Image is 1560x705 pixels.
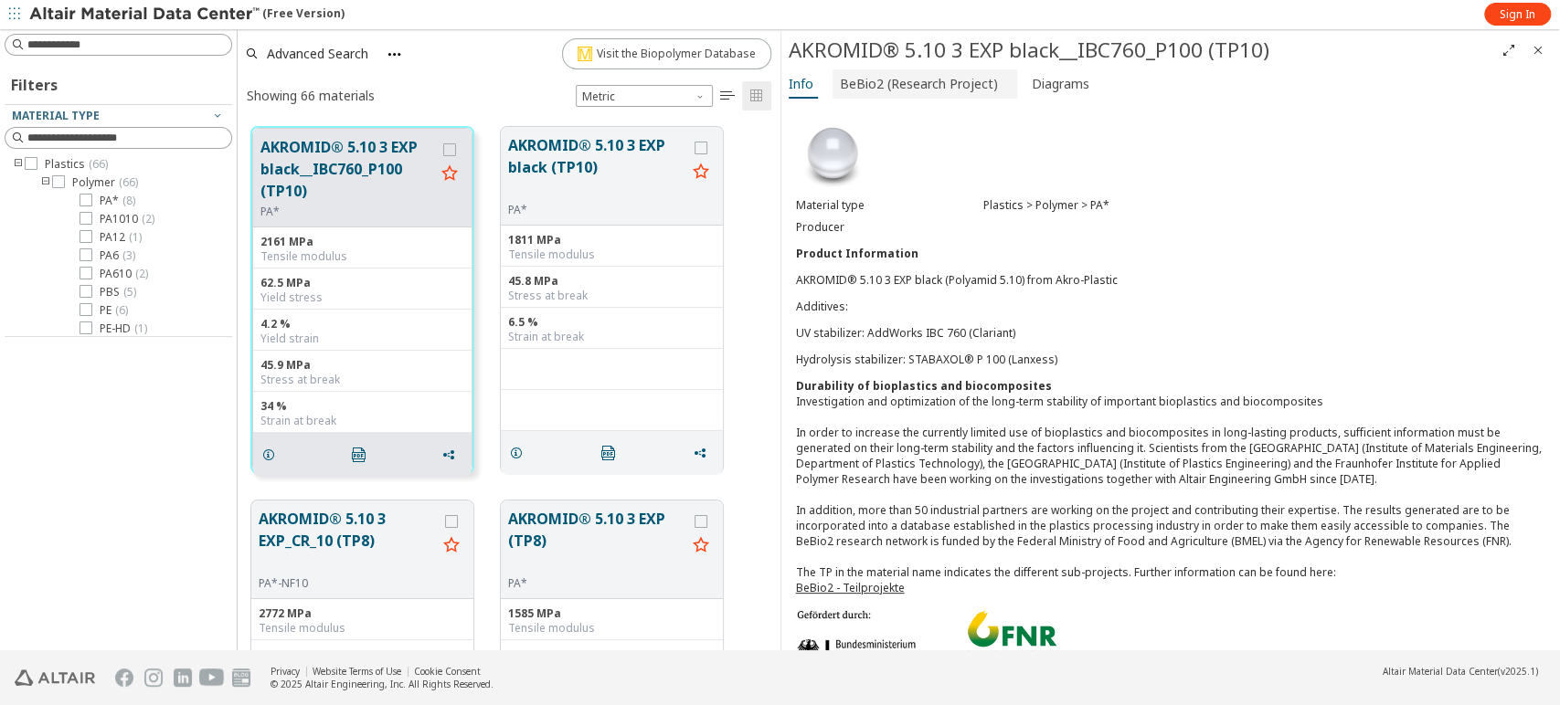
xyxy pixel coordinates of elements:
span: Info [789,69,813,99]
span: Metric [576,85,713,107]
span: PA610 [100,267,148,281]
span: Advanced Search [267,47,368,60]
span: ( 1 ) [134,321,147,336]
a: MBaseVisit the Biopolymer Database [562,38,771,69]
div: Tensile modulus [260,249,464,264]
i: toogle group [39,175,52,190]
button: Close [1523,36,1553,65]
button: Share [684,435,723,471]
i:  [749,89,764,103]
div: PA*-NF10 [259,576,437,591]
span: ( 66 ) [119,174,138,190]
span: ( 3 ) [122,247,135,263]
div: 2772 MPa [259,606,466,621]
span: Sign In [1500,7,1535,22]
div: 2161 MPa [260,235,464,249]
button: Share [433,437,472,473]
span: PE [100,303,128,318]
button: Material type [5,105,232,127]
div: 4.2 % [260,317,464,331]
p: AKROMID® 5.10 3 EXP black (Polyamid 5.10) from Akro-Plastic [796,272,1546,288]
a: Sign In [1484,3,1551,26]
div: Showing 66 materials [247,87,375,104]
span: ( 1 ) [129,229,142,245]
div: Strain at break [260,414,464,428]
img: Material Type Image [796,118,869,191]
span: PBS [100,285,136,300]
div: 45.9 MPa [260,358,464,373]
span: BeBio2 (Research Project) [840,69,998,99]
button: Favorite [686,531,716,561]
div: Yield stress [260,290,464,305]
a: BeBio2 - Teilprojekte [796,580,905,595]
button: Favorite [686,158,716,187]
button: Table View [713,81,742,110]
span: Visit the Biopolymer Database [578,47,756,61]
i:  [720,89,735,103]
button: details [253,437,292,473]
div: Filters [5,60,67,104]
div: 63.1 MPa [259,647,466,662]
span: ( 2 ) [142,211,154,226]
span: PA6 [100,248,135,263]
i:  [601,446,616,460]
span: ( 2 ) [135,266,148,281]
div: Tensile modulus [508,621,716,636]
div: Product Information [796,246,1546,261]
span: ( 5 ) [123,284,136,300]
div: Tensile modulus [259,621,466,636]
div: Material type [796,198,983,213]
button: AKROMID® 5.10 3 EXP black (TP10) [508,134,686,203]
div: Stress at break [260,373,464,387]
div: 1811 MPa [508,233,716,247]
div: 6.5 % [508,315,716,330]
div: 34 % [260,399,464,414]
div: Tensile modulus [508,247,716,262]
div: 62.5 MPa [260,276,464,290]
a: Cookie Consent [414,665,481,678]
a: Website Terms of Use [313,665,401,678]
p: Additives: [796,299,1546,314]
button: pdf [593,435,631,471]
span: Diagrams [1032,69,1089,99]
div: Unit System [576,85,713,107]
span: ( 8 ) [122,193,135,208]
div: (v2025.1) [1383,665,1538,678]
div: AKROMID® 5.10 3 EXP black__IBC760_P100 (TP10) [789,36,1495,65]
button: Favorite [437,531,466,561]
span: Plastics [45,157,108,172]
img: MBase [578,47,592,61]
div: (Free Version) [29,5,345,24]
span: Material type [12,108,100,123]
button: AKROMID® 5.10 3 EXP black__IBC760_P100 (TP10) [260,136,435,205]
div: 45.8 MPa [508,274,716,289]
span: PA1010 [100,212,154,226]
span: ( 66 ) [89,156,108,172]
span: ( 6 ) [115,302,128,318]
div: Yield strain [260,331,464,346]
div: 28.2 MPa [508,647,716,662]
span: Polymer [72,175,138,190]
span: PE-HD [100,321,147,336]
div: Strain at break [508,330,716,344]
div: © 2025 Altair Engineering, Inc. All Rights Reserved. [271,678,493,690]
div: In order to increase the currently limited use of bioplastics and biocomposites in long-lasting p... [796,378,1546,595]
button: Tile View [742,81,771,110]
button: Full Screen [1494,36,1523,65]
i:  [352,447,366,462]
div: Stress at break [508,289,716,303]
p: UV stabilizer: AddWorks IBC 760 (Clariant) [796,325,1546,341]
button: Favorite [435,160,464,189]
button: details [501,435,539,471]
b: Durability of bioplastics and biocomposites [796,378,1052,394]
div: 1585 MPa [508,606,716,621]
button: AKROMID® 5.10 3 EXP (TP8) [508,508,686,576]
i: toogle group [12,157,25,172]
div: grid [238,113,780,650]
div: Investigation and optimization of the long-term stability of important bioplastics and biocomposites [796,394,1546,409]
a: Privacy [271,665,300,678]
p: Hydrolysis stabilizer: STABAXOL® P 100 (Lanxess) [796,352,1546,367]
button: AKROMID® 5.10 3 EXP_CR_10 (TP8) [259,508,437,576]
img: Altair Engineering [15,669,95,686]
img: Altair Material Data Center [29,5,262,24]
